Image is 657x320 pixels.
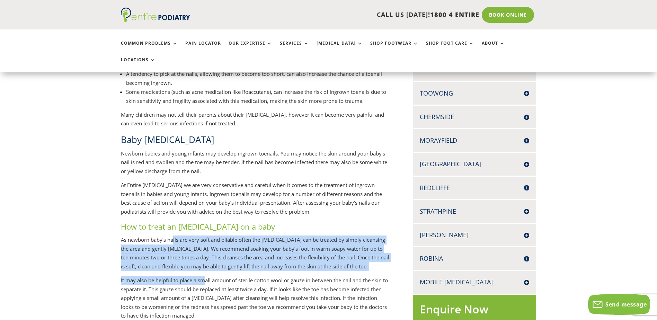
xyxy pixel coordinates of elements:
a: [MEDICAL_DATA] [317,41,363,56]
h4: Chermside [420,113,529,121]
li: A tendency to pick at the nails, allowing them to become too short, can also increase the chance ... [126,69,390,87]
h3: How to treat an [MEDICAL_DATA] on a baby [121,221,390,235]
h4: Toowong [420,89,529,98]
h4: Mobile [MEDICAL_DATA] [420,278,529,286]
li: Some medications (such as acne medication like Roaccutane), can increase the risk of ingrown toen... [126,87,390,105]
p: As newborn baby’s nails are very soft and pliable often the [MEDICAL_DATA] can be treated by simp... [121,235,390,276]
h2: Baby [MEDICAL_DATA] [121,133,390,149]
button: Send message [588,294,650,315]
h4: Morayfield [420,136,529,145]
a: Locations [121,57,156,72]
a: Our Expertise [229,41,272,56]
a: Common Problems [121,41,178,56]
h4: Strathpine [420,207,529,216]
p: At Entire [MEDICAL_DATA] we are very conservative and careful when it comes to the treatment of i... [121,181,390,221]
a: Pain Locator [185,41,221,56]
a: Shop Foot Care [426,41,474,56]
p: Newborn babies and young infants may develop ingrown toenails. You may notice the skin around you... [121,149,390,181]
h4: [PERSON_NAME] [420,231,529,239]
a: Services [280,41,309,56]
a: About [482,41,505,56]
h4: Robina [420,254,529,263]
h4: [GEOGRAPHIC_DATA] [420,160,529,168]
p: Many children may not tell their parents about their [MEDICAL_DATA], however it can become very p... [121,110,390,133]
img: logo (1) [121,8,190,22]
a: Book Online [482,7,534,23]
span: 1800 4 ENTIRE [430,10,479,19]
a: Shop Footwear [370,41,418,56]
a: Entire Podiatry [121,17,190,24]
span: Send message [605,301,647,308]
h4: Redcliffe [420,184,529,192]
p: CALL US [DATE]! [217,10,479,19]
